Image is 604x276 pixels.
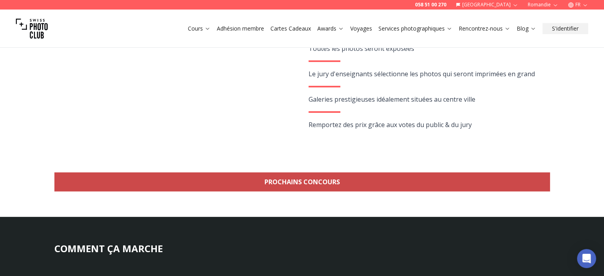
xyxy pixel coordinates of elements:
a: Awards [317,25,344,33]
button: Adhésion membre [214,23,267,34]
button: Cartes Cadeaux [267,23,314,34]
button: Services photographiques [375,23,455,34]
span: Le jury d'enseignants sélectionne les photos qui seront imprimées en grand [309,69,535,78]
button: Rencontrez-nous [455,23,513,34]
span: Toutes les photos seront exposées [309,44,414,53]
span: Remportez des prix grâce aux votes du public & du jury [309,120,472,129]
img: Swiss photo club [16,13,48,44]
h3: COMMENT ÇA MARCHE [54,242,550,255]
button: Voyages [347,23,375,34]
button: Cours [185,23,214,34]
button: Blog [513,23,539,34]
a: Cartes Cadeaux [270,25,311,33]
a: Blog [517,25,536,33]
a: 058 51 00 270 [415,2,446,8]
div: Open Intercom Messenger [577,249,596,268]
button: Awards [314,23,347,34]
a: Voyages [350,25,372,33]
a: Adhésion membre [217,25,264,33]
a: Cours [188,25,210,33]
a: Prochains concours [54,172,550,191]
a: Services photographiques [378,25,452,33]
button: S'identifier [542,23,588,34]
a: Rencontrez-nous [459,25,510,33]
span: Galeries prestigieuses idéalement situées au centre ville [309,95,475,104]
